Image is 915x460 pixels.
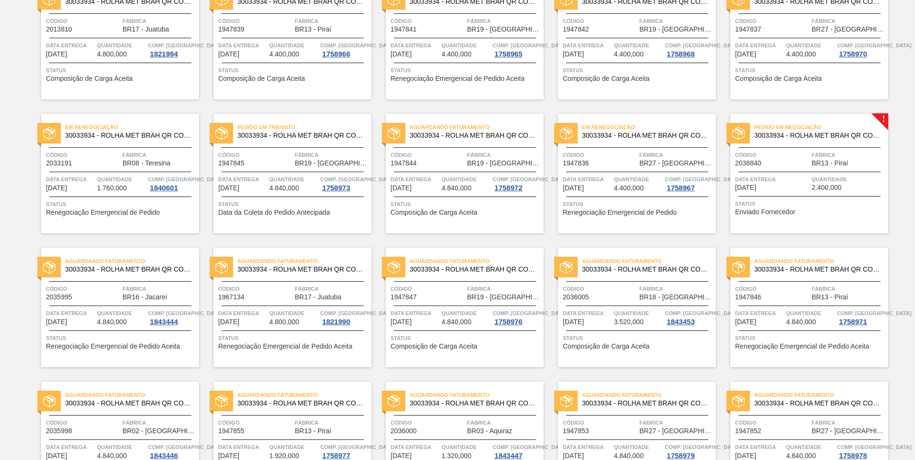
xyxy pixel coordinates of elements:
span: Data entrega [218,175,267,184]
span: Código [735,150,809,160]
span: Status [46,199,197,209]
span: 2036005 [563,294,589,301]
span: 29/09/2025 [218,318,239,326]
div: 1821994 [148,50,179,58]
a: Comp. [GEOGRAPHIC_DATA]1758967 [665,175,714,192]
span: Comp. Carga [148,41,222,50]
span: Código [391,284,465,294]
span: BR13 - Piraí [812,160,848,167]
span: Quantidade [442,308,491,318]
span: Data entrega [563,442,612,452]
img: status [388,127,400,140]
span: BR02 - Sergipe [123,427,197,435]
span: Comp. Carga [665,41,739,50]
span: Fábrica [639,418,714,427]
a: Comp. [GEOGRAPHIC_DATA]1843446 [148,442,197,460]
a: statusPedido em Trânsito30033934 - ROLHA MET BRAH QR CODE 021CX105Código1947845FábricaBR19 - [GEO... [199,114,371,233]
span: BR08 - Teresina [123,160,170,167]
a: Comp. [GEOGRAPHIC_DATA]1758970 [837,41,886,58]
div: 1758966 [320,50,352,58]
span: Data entrega [391,41,439,50]
span: 30033934 - ROLHA MET BRAH QR CODE 021CX105 [582,132,708,139]
span: Quantidade [97,175,146,184]
span: Comp. Carga [320,308,394,318]
span: Quantidade [442,442,491,452]
span: Renegociação Emergencial de Pedido Aceita [735,343,869,350]
span: BR17 - Juatuba [295,294,341,301]
span: 2035995 [46,294,72,301]
span: Aguardando Faturamento [237,390,371,400]
span: 30033934 - ROLHA MET BRAH QR CODE 021CX105 [410,400,536,407]
span: Código [563,16,637,26]
span: Aguardando Faturamento [582,256,716,266]
a: Comp. [GEOGRAPHIC_DATA]1843444 [148,308,197,326]
div: 1843444 [148,318,179,326]
span: 22/09/2025 [218,185,239,192]
span: Fábrica [123,418,197,427]
span: Aguardando Faturamento [410,256,544,266]
span: 22/09/2025 [391,185,412,192]
span: 1947837 [735,26,761,33]
span: Aguardando Faturamento [65,390,199,400]
span: Código [46,284,120,294]
span: Comp. Carga [148,308,222,318]
a: statusAguardando Faturamento30033934 - ROLHA MET BRAH QR CODE 021CX105Código1947846FábricaBR13 - ... [716,248,888,367]
span: Status [563,199,714,209]
img: status [732,395,745,407]
span: 02/10/2025 [735,318,756,326]
span: 30033934 - ROLHA MET BRAH QR CODE 021CX105 [754,266,881,273]
span: BR19 - Nova Rio [467,26,541,33]
span: Data entrega [46,41,95,50]
span: Quantidade [269,308,318,318]
span: Aguardando Faturamento [237,256,371,266]
span: 4.840,000 [442,185,471,192]
span: Data da Coleta do Pedido Antecipada [218,209,330,216]
a: Comp. [GEOGRAPHIC_DATA]1821994 [148,41,197,58]
span: Comp. Carga [148,442,222,452]
span: Quantidade [614,308,663,318]
span: 4.400,000 [614,185,644,192]
span: 1947836 [563,160,589,167]
span: 1947844 [391,160,417,167]
a: statusAguardando Faturamento30033934 - ROLHA MET BRAH QR CODE 021CX105Código2035995FábricaBR16 - ... [27,248,199,367]
span: Fábrica [639,16,714,26]
span: Quantidade [614,175,663,184]
div: 1758967 [665,184,696,192]
span: Código [563,284,637,294]
span: Pedido em Trânsito [237,122,371,132]
img: status [388,395,400,407]
a: Comp. [GEOGRAPHIC_DATA]1758977 [320,442,369,460]
span: Status [46,66,197,75]
span: Status [391,333,541,343]
span: 1947842 [563,26,589,33]
span: Comp. Carga [665,442,739,452]
span: Status [735,66,886,75]
span: Comp. Carga [837,41,911,50]
span: Data entrega [46,308,95,318]
span: Status [391,66,541,75]
span: Código [46,418,120,427]
span: 1947839 [218,26,245,33]
span: Data entrega [46,442,95,452]
span: 2038840 [735,160,761,167]
span: BR27 - Nova Minas [812,427,886,435]
a: Comp. [GEOGRAPHIC_DATA]1758965 [492,41,541,58]
span: Data entrega [735,308,784,318]
span: 2033191 [46,160,72,167]
span: Código [563,418,637,427]
span: 21/09/2025 [46,185,67,192]
span: Comp. Carga [148,175,222,184]
img: status [388,261,400,274]
span: BR13 - Piraí [812,294,848,301]
a: !statusPedido em Negociação30033934 - ROLHA MET BRAH QR CODE 021CX105Código2038840FábricaBR13 - P... [716,114,888,233]
span: Composição de Carga Aceita [391,209,477,216]
span: BR13 - Piraí [295,26,331,33]
div: 1758970 [837,50,869,58]
span: Código [218,284,292,294]
span: Código [391,418,465,427]
span: Em renegociação [582,122,716,132]
span: Quantidade [786,308,835,318]
img: status [732,127,745,140]
div: 1758971 [837,318,869,326]
span: BR13 - Piraí [295,427,331,435]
